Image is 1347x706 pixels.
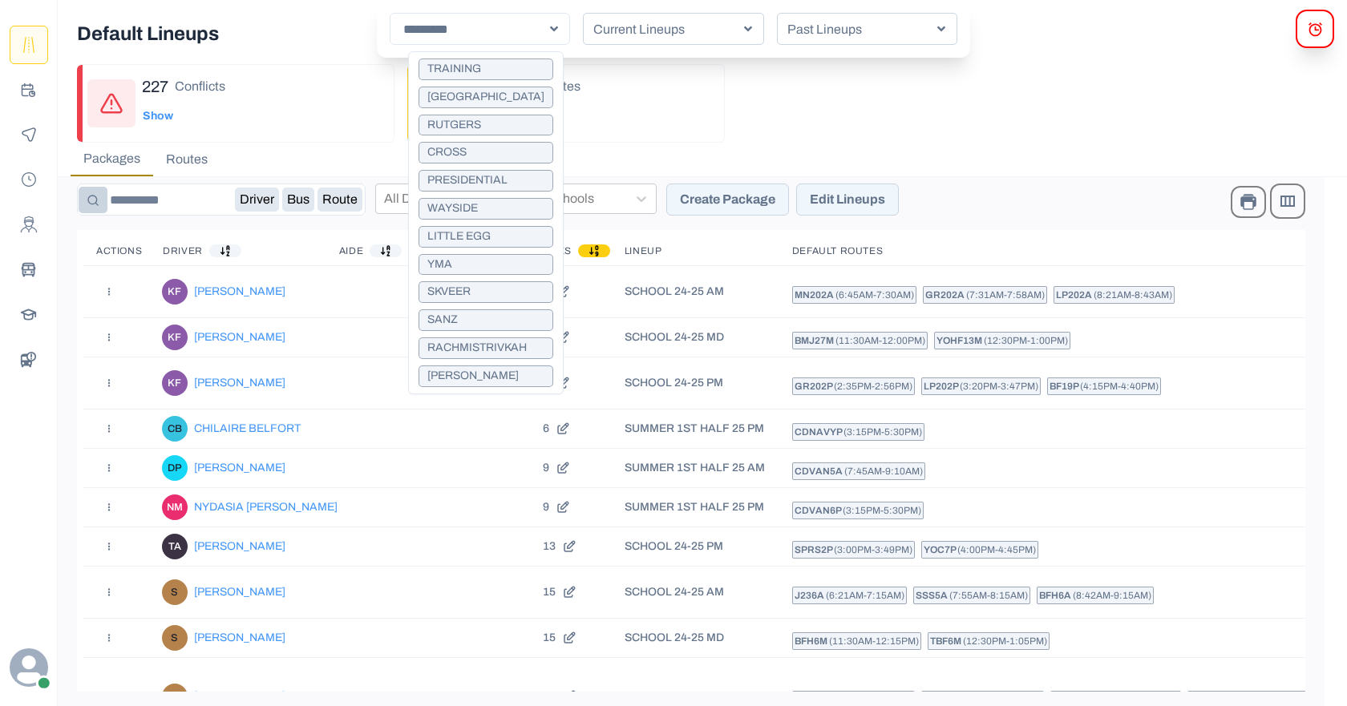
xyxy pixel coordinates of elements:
a: YOHF13M (12:30pm-1:00pm) [934,332,1070,349]
span: BF19P [1050,381,1080,392]
p: SCHOOL 24-25 AM [625,285,765,298]
th: Lineup [623,236,791,265]
div: Kim Figaro [168,370,181,396]
p: SCHOOL 24-25 MD [625,631,765,644]
a: MN202A (6:45am-7:30am) [792,286,916,304]
span: ( 7:31am - 7:58am ) [966,289,1045,301]
a: SUSAN A. MEADE[PERSON_NAME] [162,579,338,605]
a: SPRS2P (3:00pm-3:49pm) [792,541,915,559]
p: [PERSON_NAME] [194,586,285,599]
span: SPRS2P [795,544,834,555]
p: NYDASIA [PERSON_NAME] [194,501,338,514]
p: SUMMER 1ST HALF 25 AM [625,462,765,474]
p: 6 [536,422,549,435]
span: TBF6M [930,635,963,647]
div: TIMOTHY ARTIS [168,534,181,559]
a: BFH6M (11:30am-12:15pm) [792,632,921,650]
span: CDVAN6P [795,505,843,516]
button: Create Package [666,184,789,216]
p: WAYSIDE [427,202,478,216]
div: DOUGLAS PARKER [168,455,182,481]
button: Edit Lineups [796,184,899,216]
button: Route [318,188,362,212]
p: 9 [536,501,549,514]
span: ( 3:20pm - 3:47pm ) [960,381,1038,392]
a: BusData [10,340,48,378]
span: ( 6:21am - 7:15am ) [826,590,904,601]
p: TRAINING [427,63,481,76]
a: BMJ27M (11:30am-12:00pm) [792,332,928,349]
p: [GEOGRAPHIC_DATA] [427,91,544,104]
a: LP202P (3:20pm-3:47pm) [921,377,1041,395]
a: TIMOTHY ARTIS[PERSON_NAME] [162,534,338,559]
th: Actions [83,236,161,265]
span: LP202P [924,381,960,392]
p: RUTGERS [427,119,481,132]
p: LITTLE EGG [427,230,491,244]
div: Kim Figaro [168,325,181,350]
p: SUMMER 1ST HALF 25 PM [625,422,765,435]
button: Driver [235,188,279,212]
p: [PERSON_NAME] [427,369,519,383]
span: ( 2:35pm - 2:56pm ) [834,381,912,392]
p: YMA [427,258,452,272]
p: SKVEER [427,285,471,299]
span: ( 7:45am - 9:10am ) [844,466,923,477]
button: Actions [96,325,122,350]
p: Aide [339,244,363,257]
a: YOC7P (4:00pm-4:45pm) [921,541,1038,559]
button: Schools [10,295,48,333]
p: Conflicts [175,77,225,96]
span: ( 7:55am - 8:15am ) [949,590,1028,601]
p: [PERSON_NAME] [194,690,285,703]
svg: avatar [10,648,48,687]
p: SCHOOL 24-25 MD [625,331,765,344]
button: alerts Modal [1296,10,1334,48]
p: [PERSON_NAME] [194,331,285,344]
span: BMJ27M [795,335,835,346]
a: LP202A (8:21am-8:43am) [1054,286,1175,304]
a: SUSAN A. MEADE[PERSON_NAME] [162,625,338,651]
button: Monitoring [10,115,48,154]
span: ( 3:15pm - 5:30pm ) [843,426,922,438]
span: YOC7P [924,544,957,555]
a: J236A (6:21am-7:15am) [792,587,907,604]
span: CDNAVYP [795,426,843,438]
button: Buses [10,250,48,288]
button: Payroll [10,160,48,199]
a: Route Templates [10,26,48,64]
div: SUSAN A. MEADE [171,579,178,605]
div: NYDASIA MCDONALD [167,494,183,520]
p: 9 [536,462,549,474]
p: 15 [536,586,556,599]
p: [PERSON_NAME] [194,631,285,644]
a: CDVAN6P (3:15pm-5:30pm) [792,502,924,519]
span: ( 6:45am - 7:30am ) [835,289,914,301]
p: 227 [142,75,168,99]
button: Show [142,100,174,132]
p: Current Lineups [587,20,746,39]
div: Kim Figaro [168,279,181,305]
p: SCHOOL 24-25 PM [625,690,765,703]
div: SUSAN A. MEADE [171,625,178,651]
span: BFH6A [1039,590,1073,601]
a: Kim Figaro[PERSON_NAME] [162,325,338,350]
a: Drivers [10,205,48,244]
p: 13 [536,540,556,553]
button: Actions [96,494,122,520]
p: SUMMER 1ST HALF 25 PM [625,501,765,514]
span: ( 3:00pm - 3:49pm ) [834,544,912,555]
button: Actions [96,625,122,651]
a: BFH6A (8:42am-9:15am) [1037,587,1154,604]
span: BFH6M [795,635,829,647]
p: RACHMISTRIVKAH [427,341,527,355]
button: Packages [71,143,153,176]
span: YOHF13M [936,335,984,346]
span: ( 8:21am - 8:43am ) [1094,289,1172,301]
span: SSS5A [916,590,949,601]
span: ( 4:15pm - 4:40pm ) [1080,381,1159,392]
p: PRESIDENTIAL [427,174,508,188]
